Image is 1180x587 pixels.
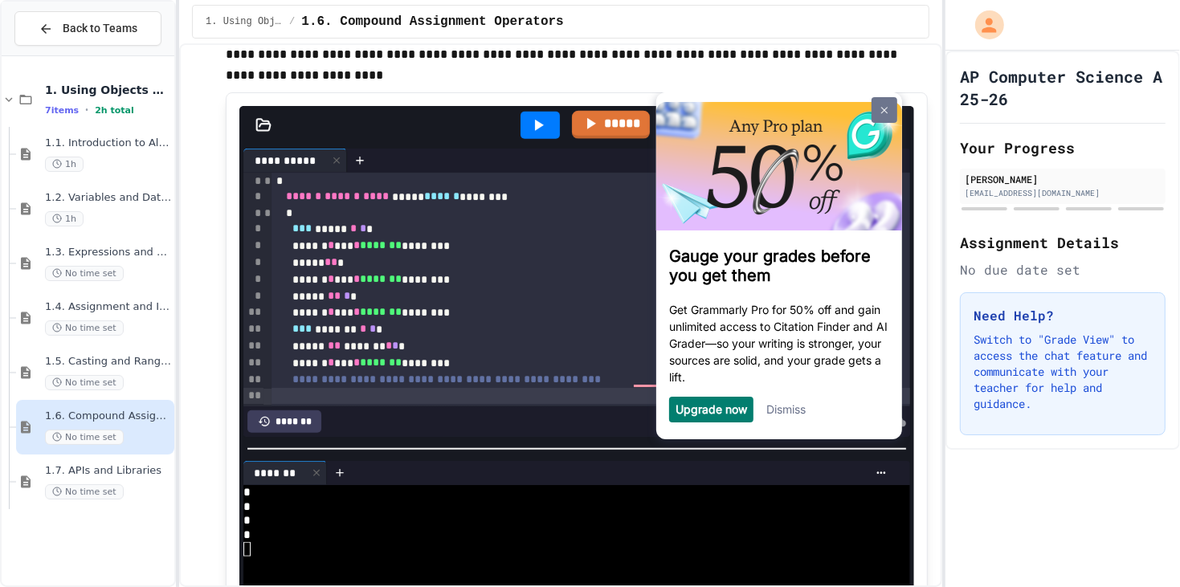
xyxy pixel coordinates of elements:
[301,12,563,31] span: 1.6. Compound Assignment Operators
[119,310,158,324] a: Dismiss
[14,11,161,46] button: Back to Teams
[28,310,100,324] a: Upgrade now
[974,332,1152,412] p: Switch to "Grade View" to access the chat feature and communicate with your teacher for help and ...
[958,6,1008,43] div: My Account
[22,209,242,293] p: Get Grammarly Pro for 50% off and gain unlimited access to Citation Finder and AI Grader—so your ...
[965,187,1161,199] div: [EMAIL_ADDRESS][DOMAIN_NAME]
[45,83,171,97] span: 1. Using Objects and Methods
[45,375,124,390] span: No time set
[974,306,1152,325] h3: Need Help?
[45,430,124,445] span: No time set
[45,410,171,423] span: 1.6. Compound Assignment Operators
[45,266,124,281] span: No time set
[45,300,171,314] span: 1.4. Assignment and Input
[45,464,171,478] span: 1.7. APIs and Libraries
[965,172,1161,186] div: [PERSON_NAME]
[45,105,79,116] span: 7 items
[960,260,1166,279] div: No due date set
[45,191,171,205] span: 1.2. Variables and Data Types
[45,246,171,259] span: 1.3. Expressions and Output [New]
[45,355,171,369] span: 1.5. Casting and Ranges of Values
[63,20,137,37] span: Back to Teams
[45,484,124,499] span: No time set
[45,211,84,226] span: 1h
[45,157,84,172] span: 1h
[234,14,240,22] img: close_x_white.png
[45,320,124,336] span: No time set
[960,65,1166,110] h1: AP Computer Science A 25-26
[9,10,255,138] img: b691f0dbac2949fda2ab1b53a00960fb-306x160.png
[45,137,171,150] span: 1.1. Introduction to Algorithms, Programming, and Compilers
[206,15,283,28] span: 1. Using Objects and Methods
[95,105,134,116] span: 2h total
[272,153,912,487] div: To enrich screen reader interactions, please activate Accessibility in Grammarly extension settings
[960,231,1166,254] h2: Assignment Details
[960,137,1166,159] h2: Your Progress
[289,15,295,28] span: /
[85,104,88,116] span: •
[22,154,242,193] h3: Gauge your grades before you get them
